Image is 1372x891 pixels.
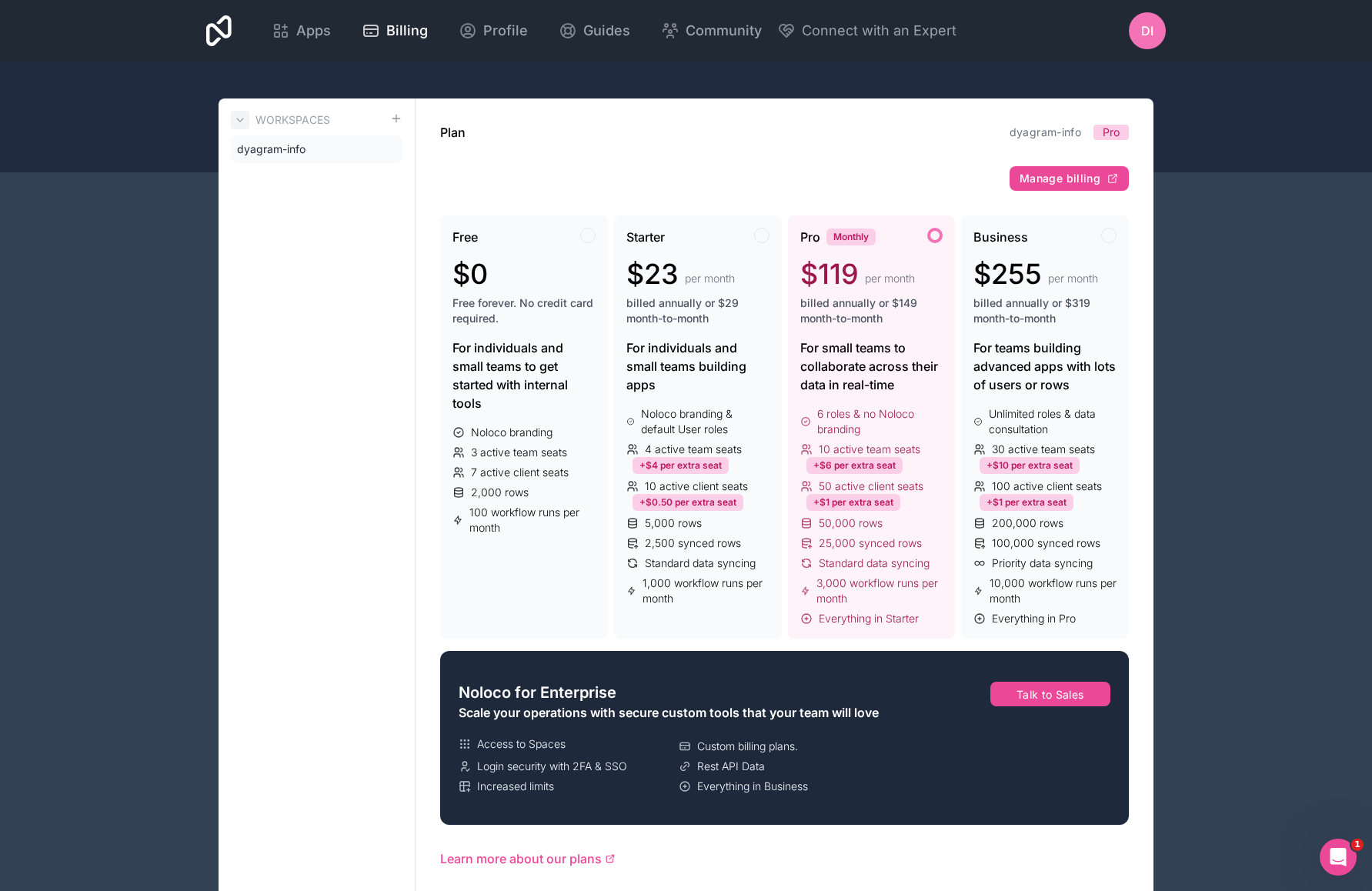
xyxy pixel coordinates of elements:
[471,485,529,500] span: 2,000 rows
[992,611,1076,626] span: Everything in Pro
[645,442,742,457] span: 4 active team seats
[231,135,402,163] a: dyagram-info
[440,849,1129,868] a: Learn more about our plans
[800,295,943,326] span: billed annually or $149 month-to-month
[645,516,702,531] span: 5,000 rows
[1048,271,1098,286] span: per month
[1320,839,1357,876] iframe: Intercom live chat
[452,259,488,289] span: $0
[645,479,748,494] span: 10 active client seats
[777,20,956,42] button: Connect with an Expert
[643,576,769,606] span: 1,000 workflow runs per month
[446,14,540,48] a: Profile
[980,457,1080,474] div: +$10 per extra seat
[626,259,679,289] span: $23
[477,759,627,774] span: Login security with 2FA & SSO
[1103,125,1120,140] span: Pro
[1351,839,1364,851] span: 1
[483,20,528,42] span: Profile
[649,14,774,48] a: Community
[626,228,665,246] span: Starter
[459,682,616,703] span: Noloco for Enterprise
[583,20,630,42] span: Guides
[633,457,729,474] div: +$4 per extra seat
[459,703,893,722] div: Scale your operations with secure custom tools that your team will love
[296,20,331,42] span: Apps
[989,406,1117,437] span: Unlimited roles & data consultation
[819,479,923,494] span: 50 active client seats
[819,442,920,457] span: 10 active team seats
[973,295,1117,326] span: billed annually or $319 month-to-month
[990,682,1111,706] button: Talk to Sales
[231,111,330,129] a: Workspaces
[697,759,765,774] span: Rest API Data
[806,457,903,474] div: +$6 per extra seat
[992,442,1095,457] span: 30 active team seats
[1010,125,1081,138] a: dyagram-info
[349,14,440,48] a: Billing
[973,228,1028,246] span: Business
[990,576,1117,606] span: 10,000 workflow runs per month
[546,14,643,48] a: Guides
[800,228,820,246] span: Pro
[806,494,900,511] div: +$1 per extra seat
[1020,172,1100,185] span: Manage billing
[1010,166,1129,191] button: Manage billing
[819,611,919,626] span: Everything in Starter
[826,229,876,245] div: Monthly
[686,20,762,42] span: Community
[452,339,596,412] div: For individuals and small teams to get started with internal tools
[865,271,915,286] span: per month
[992,536,1100,551] span: 100,000 synced rows
[452,228,478,246] span: Free
[973,259,1042,289] span: $255
[641,406,769,437] span: Noloco branding & default User roles
[626,339,769,394] div: For individuals and small teams building apps
[469,505,596,536] span: 100 workflow runs per month
[819,516,883,531] span: 50,000 rows
[471,445,567,460] span: 3 active team seats
[802,20,956,42] span: Connect with an Expert
[992,556,1093,571] span: Priority data syncing
[471,465,569,480] span: 7 active client seats
[626,295,769,326] span: billed annually or $29 month-to-month
[819,536,922,551] span: 25,000 synced rows
[697,779,808,794] span: Everything in Business
[980,494,1073,511] div: +$1 per extra seat
[800,339,943,394] div: For small teams to collaborate across their data in real-time
[645,556,756,571] span: Standard data syncing
[973,339,1117,394] div: For teams building advanced apps with lots of users or rows
[477,736,566,752] span: Access to Spaces
[440,849,602,868] span: Learn more about our plans
[237,142,305,157] span: dyagram-info
[816,576,943,606] span: 3,000 workflow runs per month
[452,295,596,326] span: Free forever. No credit card required.
[697,739,798,754] span: Custom billing plans.
[386,20,428,42] span: Billing
[645,536,741,551] span: 2,500 synced rows
[817,406,943,437] span: 6 roles & no Noloco branding
[992,479,1102,494] span: 100 active client seats
[259,14,343,48] a: Apps
[255,112,330,128] h3: Workspaces
[819,556,930,571] span: Standard data syncing
[1141,22,1153,40] span: DI
[440,123,466,142] h1: Plan
[477,779,554,794] span: Increased limits
[633,494,743,511] div: +$0.50 per extra seat
[992,516,1063,531] span: 200,000 rows
[685,271,735,286] span: per month
[800,259,859,289] span: $119
[471,425,552,440] span: Noloco branding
